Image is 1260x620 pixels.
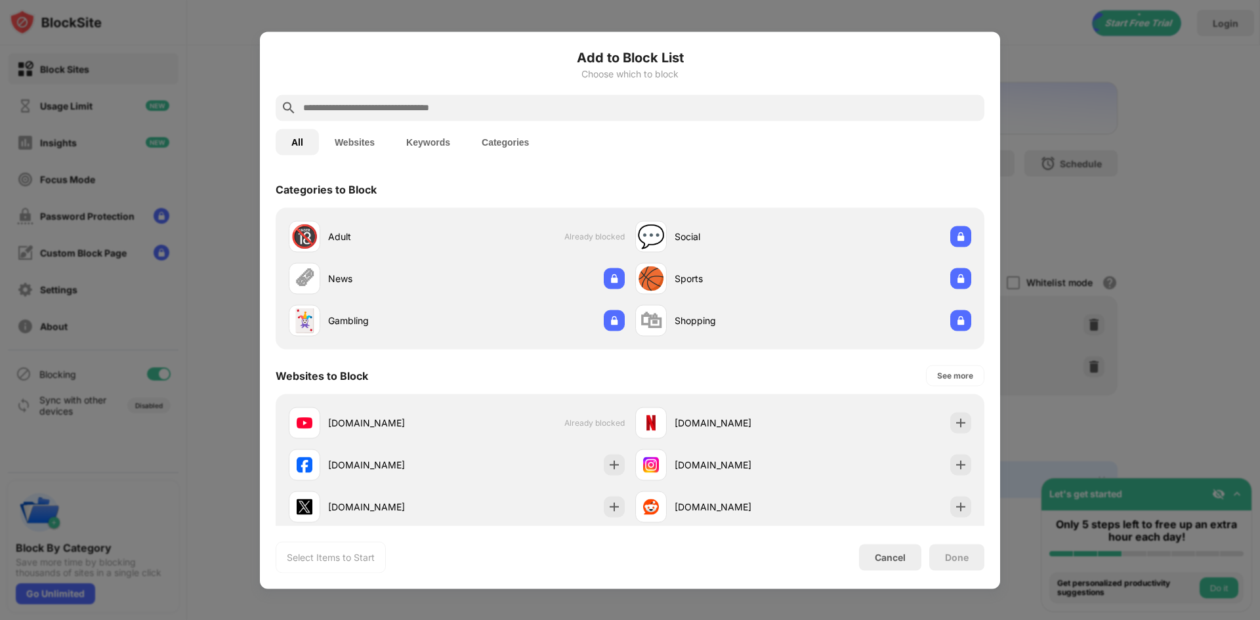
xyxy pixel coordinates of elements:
[328,416,457,430] div: [DOMAIN_NAME]
[328,230,457,243] div: Adult
[297,457,312,472] img: favicons
[640,307,662,334] div: 🛍
[297,499,312,514] img: favicons
[276,47,984,67] h6: Add to Block List
[328,272,457,285] div: News
[675,458,803,472] div: [DOMAIN_NAME]
[276,68,984,79] div: Choose which to block
[276,182,377,196] div: Categories to Block
[466,129,545,155] button: Categories
[675,272,803,285] div: Sports
[675,416,803,430] div: [DOMAIN_NAME]
[675,230,803,243] div: Social
[643,457,659,472] img: favicons
[637,265,665,292] div: 🏀
[643,415,659,430] img: favicons
[637,223,665,250] div: 💬
[564,418,625,428] span: Already blocked
[643,499,659,514] img: favicons
[945,552,969,562] div: Done
[328,500,457,514] div: [DOMAIN_NAME]
[287,550,375,564] div: Select Items to Start
[675,314,803,327] div: Shopping
[281,100,297,115] img: search.svg
[297,415,312,430] img: favicons
[276,129,319,155] button: All
[564,232,625,241] span: Already blocked
[276,369,368,382] div: Websites to Block
[293,265,316,292] div: 🗞
[291,307,318,334] div: 🃏
[875,552,906,563] div: Cancel
[390,129,466,155] button: Keywords
[291,223,318,250] div: 🔞
[328,314,457,327] div: Gambling
[937,369,973,382] div: See more
[675,500,803,514] div: [DOMAIN_NAME]
[319,129,390,155] button: Websites
[328,458,457,472] div: [DOMAIN_NAME]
